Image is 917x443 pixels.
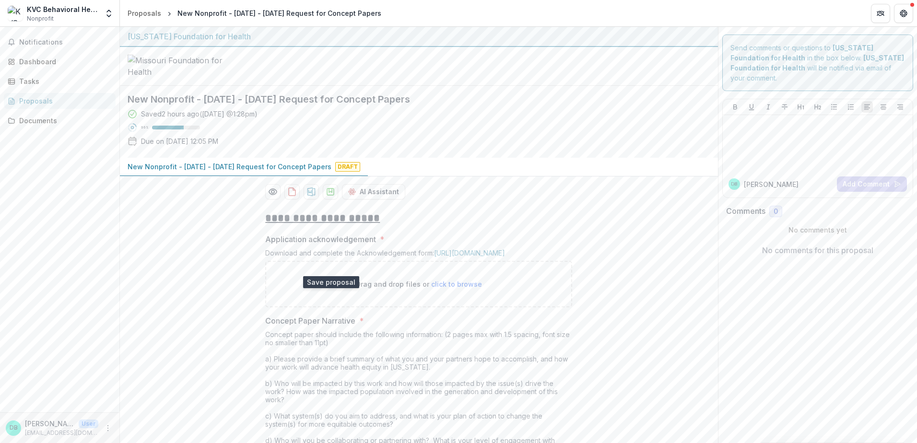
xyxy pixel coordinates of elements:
div: Proposals [19,96,108,106]
nav: breadcrumb [124,6,385,20]
button: Get Help [894,4,913,23]
p: No comments for this proposal [762,245,873,256]
button: Open entity switcher [102,4,116,23]
button: download-proposal [323,184,338,199]
p: [EMAIL_ADDRESS][DOMAIN_NAME] [25,429,98,437]
img: KVC Behavioral Healthcare Missouri, Inc. [8,6,23,21]
span: Draft [335,162,360,172]
button: Bold [729,101,741,113]
p: No comments yet [726,225,910,235]
button: Align Center [878,101,889,113]
h2: New Nonprofit - [DATE] - [DATE] Request for Concept Papers [128,93,695,105]
div: Tasks [19,76,108,86]
button: Underline [746,101,757,113]
p: Due on [DATE] 12:05 PM [141,136,218,146]
div: Danielle Badas [10,425,18,431]
a: Dashboard [4,54,116,70]
div: Saved 2 hours ago ( [DATE] @ 1:28pm ) [141,109,258,119]
a: [URL][DOMAIN_NAME] [434,249,505,257]
span: Notifications [19,38,112,47]
a: Proposals [124,6,165,20]
button: Notifications [4,35,116,50]
div: Dashboard [19,57,108,67]
p: New Nonprofit - [DATE] - [DATE] Request for Concept Papers [128,162,331,172]
img: Missouri Foundation for Health [128,55,223,78]
a: Tasks [4,73,116,89]
button: More [102,422,114,434]
p: [PERSON_NAME] [25,419,75,429]
a: Proposals [4,93,116,109]
button: Preview 31cca5c9-2bca-4fb3-952e-65159400edde-0.pdf [265,184,281,199]
p: Application acknowledgement [265,233,376,245]
div: Proposals [128,8,161,18]
p: Concept Paper Narrative [265,315,355,326]
button: Add Comment [837,176,907,192]
span: 0 [774,208,778,216]
button: Partners [871,4,890,23]
span: Nonprofit [27,14,54,23]
button: Heading 2 [812,101,823,113]
div: Danielle Badas [731,182,737,187]
a: Documents [4,113,116,128]
div: Download and complete the Acknowledgement form: [265,249,572,261]
div: Documents [19,116,108,126]
div: [US_STATE] Foundation for Health [128,31,710,42]
p: [PERSON_NAME] [744,179,799,189]
p: 66 % [141,124,148,131]
button: AI Assistant [342,184,405,199]
button: Align Left [861,101,873,113]
div: KVC Behavioral Healthcare [US_STATE], Inc. [27,4,98,14]
div: Send comments or questions to in the box below. will be notified via email of your comment. [722,35,914,91]
span: click to browse [431,280,482,288]
button: Italicize [763,101,774,113]
button: download-proposal [284,184,300,199]
p: Drag and drop files or [356,279,482,289]
button: Heading 1 [795,101,807,113]
button: Ordered List [845,101,857,113]
button: Bullet List [828,101,840,113]
button: Strike [779,101,790,113]
button: Align Right [894,101,906,113]
p: User [79,420,98,428]
div: New Nonprofit - [DATE] - [DATE] Request for Concept Papers [177,8,381,18]
button: download-proposal [304,184,319,199]
h2: Comments [726,207,765,216]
